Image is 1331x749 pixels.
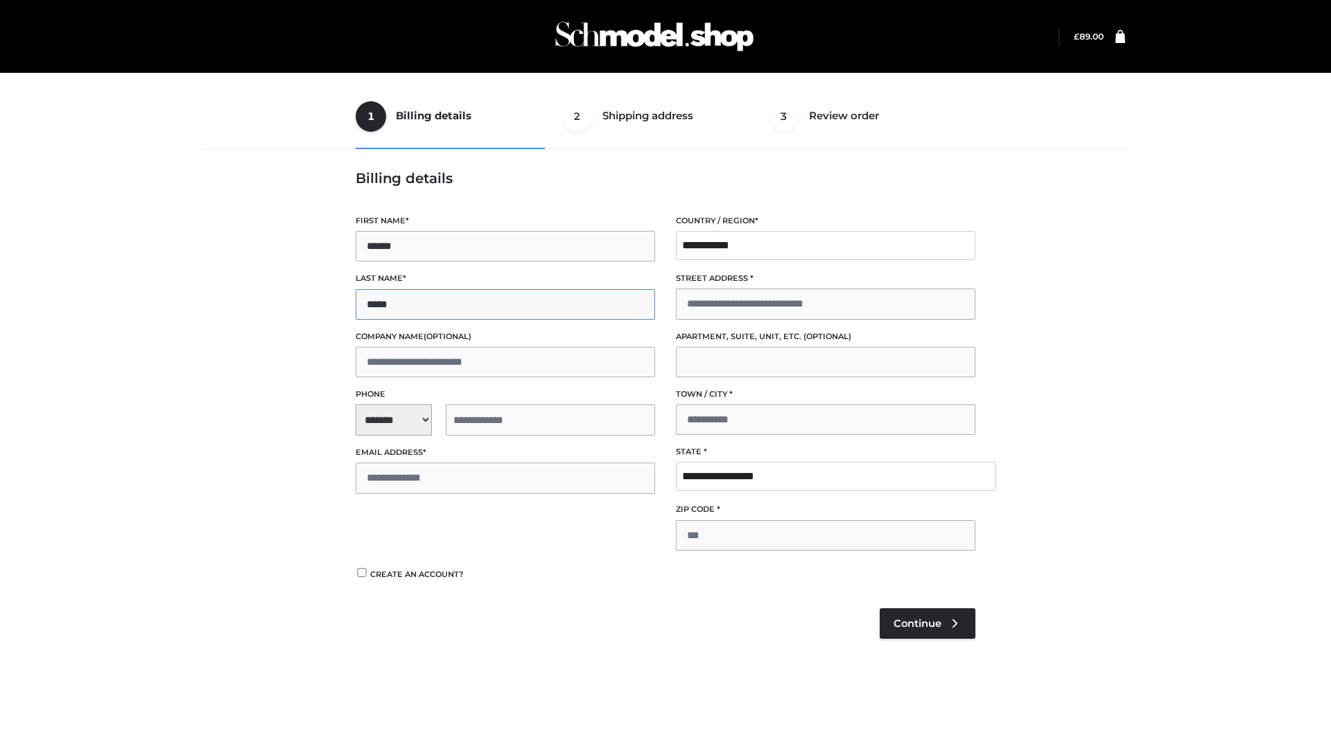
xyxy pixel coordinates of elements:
label: Email address [356,446,655,459]
label: Town / City [676,388,975,401]
span: (optional) [803,332,851,341]
span: (optional) [424,332,471,341]
bdi: 89.00 [1074,31,1104,42]
span: £ [1074,31,1079,42]
label: First name [356,214,655,227]
label: Country / Region [676,214,975,227]
span: Create an account? [370,569,464,579]
label: Last name [356,272,655,285]
a: £89.00 [1074,31,1104,42]
input: Create an account? [356,568,368,577]
span: Continue [894,617,941,630]
label: Company name [356,330,655,343]
label: State [676,445,975,458]
a: Continue [880,608,975,639]
label: Street address [676,272,975,285]
img: Schmodel Admin 964 [550,9,758,64]
label: Phone [356,388,655,401]
label: ZIP Code [676,503,975,516]
h3: Billing details [356,170,975,187]
label: Apartment, suite, unit, etc. [676,330,975,343]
